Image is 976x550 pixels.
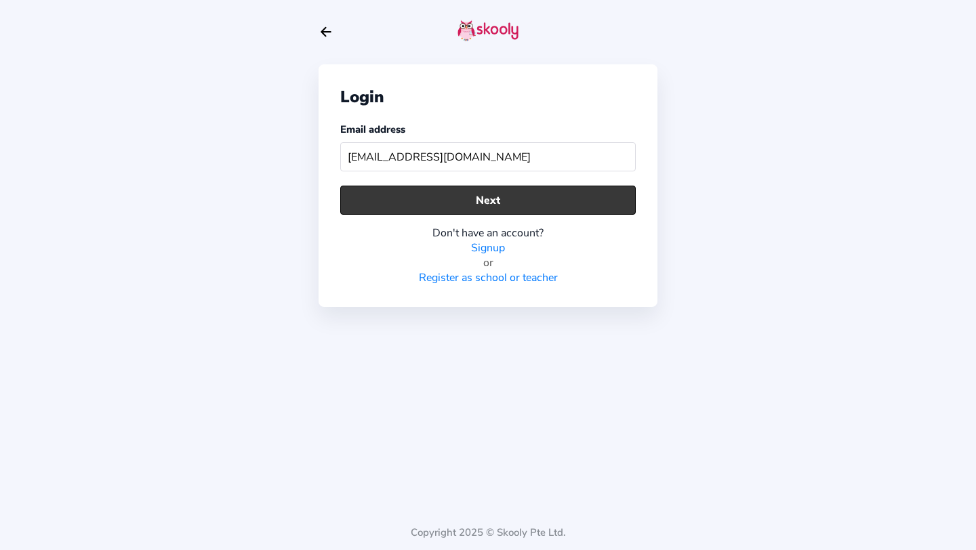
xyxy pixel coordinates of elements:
div: Don't have an account? [340,226,636,240]
div: or [340,255,636,270]
img: skooly-logo.png [457,20,518,41]
input: Your email address [340,142,636,171]
label: Email address [340,123,405,136]
button: Next [340,186,636,215]
a: Signup [471,240,505,255]
button: arrow back outline [319,24,333,39]
div: Login [340,86,636,108]
a: Register as school or teacher [419,270,558,285]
